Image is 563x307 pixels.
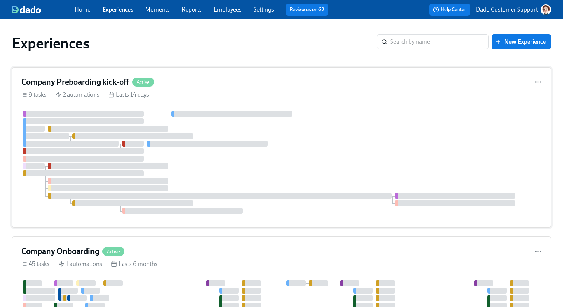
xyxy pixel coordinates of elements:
[214,6,242,13] a: Employees
[492,34,551,49] button: New Experience
[254,6,274,13] a: Settings
[541,4,551,15] img: AATXAJw-nxTkv1ws5kLOi-TQIsf862R-bs_0p3UQSuGH=s96-c
[476,6,538,14] p: Dado Customer Support
[390,34,489,49] input: Search by name
[286,4,328,16] button: Review us on G2
[21,246,99,257] h4: Company Onboarding
[108,91,149,99] div: Lasts 14 days
[21,91,47,99] div: 9 tasks
[433,6,466,13] span: Help Center
[21,76,129,88] h4: Company Preboarding kick-off
[111,260,158,268] div: Lasts 6 months
[12,34,90,52] h1: Experiences
[12,6,41,13] img: dado
[476,4,551,15] button: Dado Customer Support
[497,38,546,46] span: New Experience
[12,6,74,13] a: dado
[429,4,470,16] button: Help Center
[55,91,99,99] div: 2 automations
[58,260,102,268] div: 1 automations
[74,6,90,13] a: Home
[102,249,124,254] span: Active
[132,79,154,85] span: Active
[290,6,324,13] a: Review us on G2
[21,260,50,268] div: 45 tasks
[102,6,133,13] a: Experiences
[12,67,551,228] a: Company Preboarding kick-offActive9 tasks 2 automations Lasts 14 days
[182,6,202,13] a: Reports
[145,6,170,13] a: Moments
